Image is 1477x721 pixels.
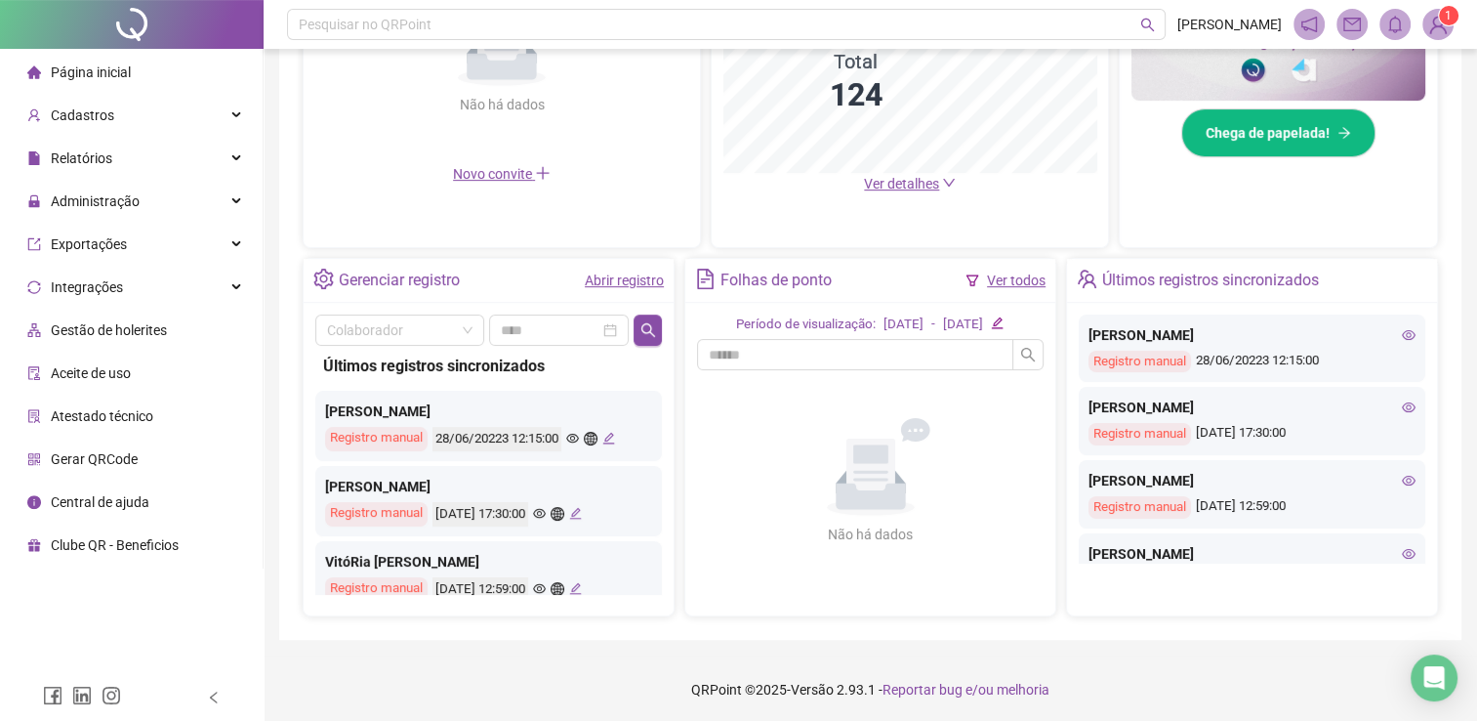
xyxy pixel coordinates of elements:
[640,322,656,338] span: search
[207,691,221,704] span: left
[1088,351,1191,373] div: Registro manual
[51,236,127,252] span: Exportações
[27,452,41,466] span: qrcode
[1445,9,1452,22] span: 1
[51,107,114,123] span: Cadastros
[1088,496,1415,519] div: [DATE] 12:59:00
[51,150,112,166] span: Relatórios
[27,366,41,380] span: audit
[325,577,428,602] div: Registro manual
[1300,16,1318,33] span: notification
[27,108,41,122] span: user-add
[781,524,961,545] div: Não há dados
[1337,126,1351,140] span: arrow-right
[323,354,654,378] div: Últimos registros sincronizados
[551,507,563,520] span: global
[51,322,167,338] span: Gestão de holerites
[931,315,935,335] div: -
[27,194,41,208] span: lock
[1402,547,1415,561] span: eye
[1402,401,1415,414] span: eye
[1181,108,1375,157] button: Chega de papelada!
[27,65,41,79] span: home
[569,507,582,520] span: edit
[720,264,832,297] div: Folhas de ponto
[533,582,546,595] span: eye
[1102,264,1319,297] div: Últimos registros sincronizados
[965,274,979,287] span: filter
[51,64,131,80] span: Página inicial
[864,176,939,191] span: Ver detalhes
[325,502,428,527] div: Registro manual
[339,264,460,297] div: Gerenciar registro
[27,280,41,294] span: sync
[736,315,876,335] div: Período de visualização:
[27,237,41,251] span: export
[864,176,956,191] a: Ver detalhes down
[1402,474,1415,488] span: eye
[313,269,334,289] span: setting
[51,494,149,510] span: Central de ajuda
[942,176,956,190] span: down
[1131,3,1425,101] img: banner%2F02c71560-61a6-44d4-94b9-c8ab97240462.png
[325,401,652,422] div: [PERSON_NAME]
[51,365,131,381] span: Aceite de uso
[1088,470,1415,491] div: [PERSON_NAME]
[51,451,138,467] span: Gerar QRCode
[987,273,1046,288] a: Ver todos
[412,94,592,115] div: Não há dados
[533,507,546,520] span: eye
[602,432,615,445] span: edit
[325,476,652,497] div: [PERSON_NAME]
[27,495,41,509] span: info-circle
[1020,347,1036,362] span: search
[1088,397,1415,418] div: [PERSON_NAME]
[1177,14,1282,35] span: [PERSON_NAME]
[102,686,121,705] span: instagram
[27,323,41,337] span: apartment
[1077,269,1097,289] span: team
[51,408,153,424] span: Atestado técnico
[991,317,1004,329] span: edit
[943,315,983,335] div: [DATE]
[882,682,1049,698] span: Reportar bug e/ou melhoria
[1140,18,1155,32] span: search
[1439,6,1458,25] sup: Atualize o seu contato no menu Meus Dados
[1423,10,1453,39] img: 94656
[791,682,834,698] span: Versão
[1402,328,1415,342] span: eye
[51,279,123,295] span: Integrações
[1088,496,1191,519] div: Registro manual
[1088,324,1415,346] div: [PERSON_NAME]
[585,273,664,288] a: Abrir registro
[453,166,551,182] span: Novo convite
[51,193,140,209] span: Administração
[1088,543,1415,565] div: [PERSON_NAME]
[1206,122,1330,144] span: Chega de papelada!
[1386,16,1404,33] span: bell
[325,427,428,451] div: Registro manual
[695,269,716,289] span: file-text
[432,577,528,602] div: [DATE] 12:59:00
[432,427,561,451] div: 28/06/20223 12:15:00
[1343,16,1361,33] span: mail
[1411,655,1457,701] div: Open Intercom Messenger
[569,582,582,595] span: edit
[566,432,579,445] span: eye
[51,537,179,553] span: Clube QR - Beneficios
[1088,423,1415,445] div: [DATE] 17:30:00
[584,432,596,445] span: global
[43,686,62,705] span: facebook
[535,165,551,181] span: plus
[27,151,41,165] span: file
[883,315,923,335] div: [DATE]
[27,409,41,423] span: solution
[1088,351,1415,373] div: 28/06/20223 12:15:00
[72,686,92,705] span: linkedin
[551,582,563,595] span: global
[1088,423,1191,445] div: Registro manual
[325,551,652,573] div: VitóRia [PERSON_NAME]
[432,502,528,527] div: [DATE] 17:30:00
[27,538,41,552] span: gift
